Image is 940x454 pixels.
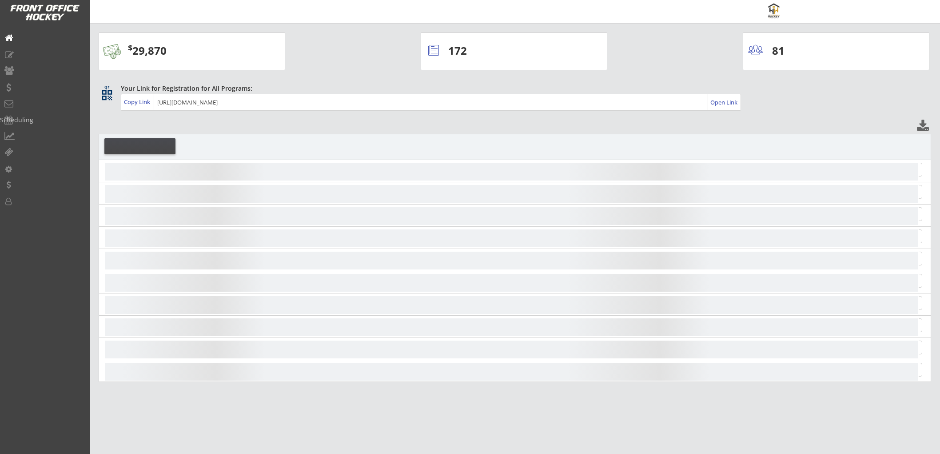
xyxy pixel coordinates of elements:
[101,84,112,90] div: qr
[100,88,114,102] button: qr_code
[124,98,152,106] div: Copy Link
[710,96,738,108] a: Open Link
[772,43,827,58] div: 81
[128,42,132,53] sup: $
[448,43,578,58] div: 172
[710,99,738,106] div: Open Link
[128,43,258,58] div: 29,870
[121,84,904,93] div: Your Link for Registration for All Programs:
